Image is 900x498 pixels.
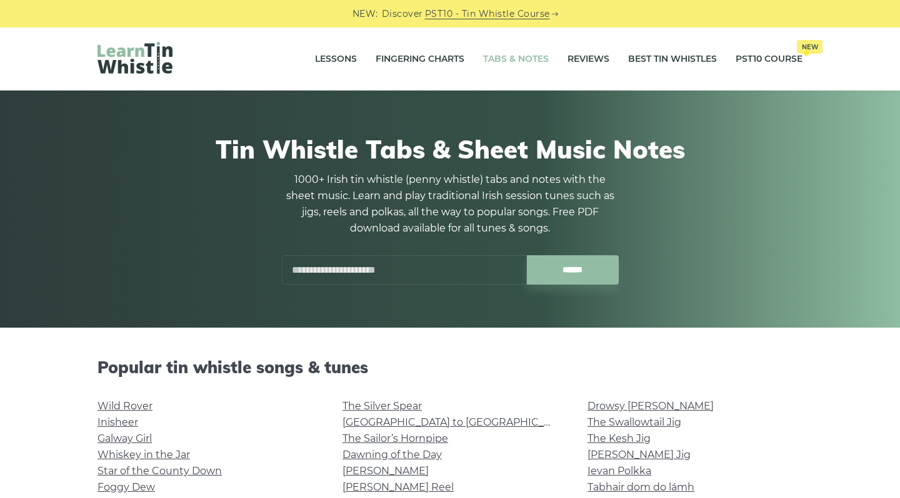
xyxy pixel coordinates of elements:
a: The Kesh Jig [587,432,651,444]
a: Ievan Polkka [587,465,651,477]
a: Reviews [567,44,609,75]
a: Galway Girl [97,432,152,444]
p: 1000+ Irish tin whistle (penny whistle) tabs and notes with the sheet music. Learn and play tradi... [281,172,619,237]
a: Inisheer [97,416,138,428]
img: LearnTinWhistle.com [97,42,172,74]
a: Foggy Dew [97,481,155,493]
a: [PERSON_NAME] Jig [587,449,691,461]
a: Star of the County Down [97,465,222,477]
a: Wild Rover [97,400,152,412]
a: The Sailor’s Hornpipe [342,432,448,444]
h2: Popular tin whistle songs & tunes [97,358,802,377]
a: The Swallowtail Jig [587,416,681,428]
a: Best Tin Whistles [628,44,717,75]
a: Tabhair dom do lámh [587,481,694,493]
a: [PERSON_NAME] [342,465,429,477]
a: [GEOGRAPHIC_DATA] to [GEOGRAPHIC_DATA] [342,416,573,428]
a: Whiskey in the Jar [97,449,190,461]
a: Fingering Charts [376,44,464,75]
span: New [797,40,822,54]
a: Dawning of the Day [342,449,442,461]
a: Drowsy [PERSON_NAME] [587,400,714,412]
a: The Silver Spear [342,400,422,412]
a: Tabs & Notes [483,44,549,75]
h1: Tin Whistle Tabs & Sheet Music Notes [97,134,802,164]
a: PST10 CourseNew [736,44,802,75]
a: Lessons [315,44,357,75]
a: [PERSON_NAME] Reel [342,481,454,493]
